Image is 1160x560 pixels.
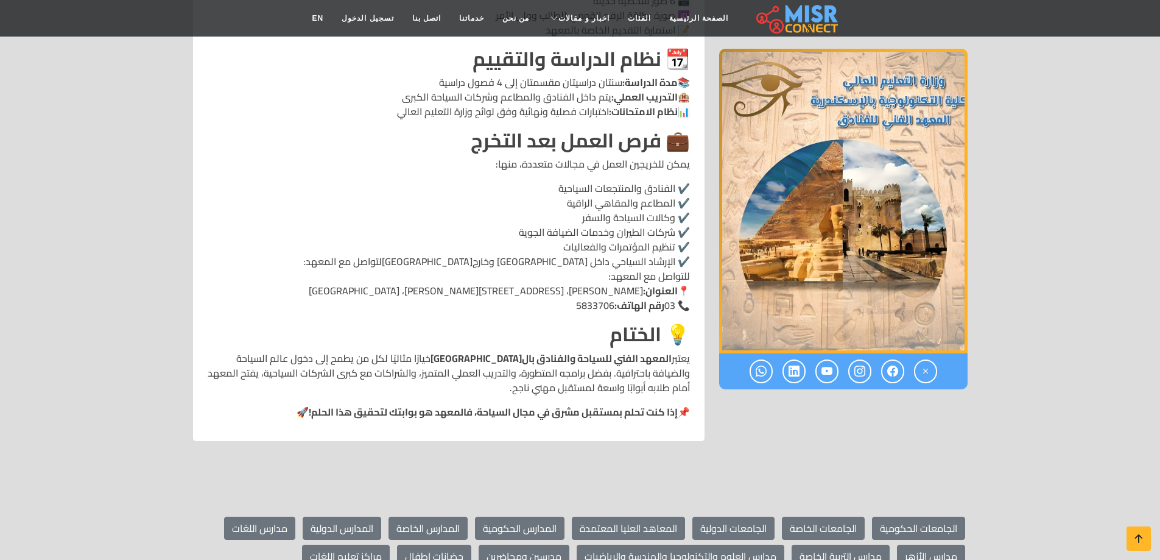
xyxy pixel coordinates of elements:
[643,282,678,300] strong: العنوان:
[872,517,965,540] a: الجامعات الحكومية
[208,351,690,395] p: يعتبر خيارًا مثاليًا لكل من يطمح إلى دخول عالم السياحة والضيافة باحترافية. بفضل برامجه المتطورة، ...
[208,75,690,119] p: 📚 سنتان دراسيتان مقسمتان إلى 4 فصول دراسية 🏨 يتم داخل الفنادق والمطاعم وشركات السياحة الكبرى 📊 اخ...
[208,405,690,419] p: 📌 🚀
[572,517,685,540] a: المعاهد العليا المعتمدة
[475,517,564,540] a: المدارس الحكومية
[309,403,678,421] strong: إذا كنت تحلم بمستقبل مشرق في مجال السياحة، فالمعهد هو بوابتك لتحقيق هذا الحلم!
[450,7,493,30] a: خدماتنا
[493,7,538,30] a: من نحن
[471,122,690,158] strong: 💼 فرص العمل بعد التخرج
[431,349,672,367] strong: المعهد الفني للسياحة والفنادق بال[GEOGRAPHIC_DATA]
[538,7,619,30] a: اخبار و مقالات
[719,49,968,353] div: 1 / 1
[208,181,690,313] p: ✔️ الفنادق والمنتجعات السياحية ✔️ المطاعم والمقاهي الراقية ✔️ وكالات السياحة والسفر ✔️ شركات الطي...
[622,73,678,91] strong: مدة الدراسة:
[756,3,838,34] img: main.misr_connect
[614,296,664,314] strong: رقم الهاتف:
[619,7,660,30] a: الفئات
[782,517,865,540] a: الجامعات الخاصة
[692,517,775,540] a: الجامعات الدولية
[660,7,737,30] a: الصفحة الرئيسية
[719,49,968,353] img: المعهد الفني للسياحة والفنادق بالإسكندرية
[224,517,295,540] a: مدارس اللغات
[403,7,450,30] a: اتصل بنا
[610,316,690,352] strong: 💡 الختام
[332,7,402,30] a: تسجيل الدخول
[303,517,381,540] a: المدارس الدولية
[558,13,610,24] span: اخبار و مقالات
[473,40,690,77] strong: 📆 نظام الدراسة والتقييم
[611,88,678,106] strong: التدريب العملي:
[609,102,678,121] strong: نظام الامتحانات:
[208,157,690,171] p: يمكن للخريجين العمل في مجالات متعددة، منها:
[388,517,468,540] a: المدارس الخاصة
[303,7,333,30] a: EN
